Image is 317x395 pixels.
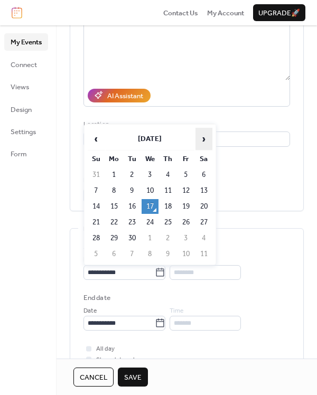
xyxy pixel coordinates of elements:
td: 3 [178,231,194,246]
a: Design [4,101,48,118]
td: 4 [195,231,212,246]
td: 8 [106,183,123,198]
div: Location [83,119,288,130]
th: Th [160,152,176,166]
td: 21 [88,215,105,230]
td: 2 [160,231,176,246]
span: Date [83,306,97,316]
th: We [142,152,158,166]
td: 29 [106,231,123,246]
td: 3 [142,167,158,182]
th: Mo [106,152,123,166]
th: [DATE] [106,128,194,151]
td: 25 [160,215,176,230]
td: 19 [178,199,194,214]
td: 14 [88,199,105,214]
span: Connect [11,60,37,70]
span: Time [170,255,183,265]
div: AI Assistant [107,91,143,101]
td: 18 [160,199,176,214]
span: All day [96,344,115,354]
td: 16 [124,199,141,214]
td: 6 [106,247,123,261]
td: 31 [88,167,105,182]
button: AI Assistant [88,89,151,102]
button: Upgrade🚀 [253,4,305,21]
span: My Events [11,37,42,48]
th: Sa [195,152,212,166]
td: 28 [88,231,105,246]
th: Su [88,152,105,166]
td: 7 [88,183,105,198]
span: Show date only [96,355,138,365]
a: Contact Us [163,7,198,18]
span: ‹ [88,128,104,149]
td: 11 [195,247,212,261]
td: 4 [160,167,176,182]
a: Settings [4,123,48,140]
a: Views [4,78,48,95]
span: Views [11,82,29,92]
td: 15 [106,199,123,214]
td: 24 [142,215,158,230]
td: 30 [124,231,141,246]
td: 11 [160,183,176,198]
td: 20 [195,199,212,214]
td: 8 [142,247,158,261]
td: 27 [195,215,212,230]
button: Save [118,368,148,387]
td: 7 [124,247,141,261]
span: › [196,128,212,149]
td: 9 [160,247,176,261]
td: 17 [142,199,158,214]
td: 2 [124,167,141,182]
td: 10 [178,247,194,261]
td: 22 [106,215,123,230]
div: End date [83,293,110,303]
th: Fr [178,152,194,166]
td: 13 [195,183,212,198]
td: 9 [124,183,141,198]
span: Save [124,372,142,383]
span: Form [11,149,27,159]
a: My Events [4,33,48,50]
td: 26 [178,215,194,230]
span: Upgrade 🚀 [258,8,300,18]
a: Connect [4,56,48,73]
span: My Account [207,8,244,18]
td: 12 [178,183,194,198]
td: 5 [88,247,105,261]
span: Cancel [80,372,107,383]
th: Tu [124,152,141,166]
td: 23 [124,215,141,230]
td: 1 [142,231,158,246]
a: My Account [207,7,244,18]
img: logo [12,7,22,18]
span: Settings [11,127,36,137]
span: Design [11,105,32,115]
td: 6 [195,167,212,182]
a: Form [4,145,48,162]
td: 5 [178,167,194,182]
button: Cancel [73,368,114,387]
td: 1 [106,167,123,182]
span: Time [170,306,183,316]
td: 10 [142,183,158,198]
span: Contact Us [163,8,198,18]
